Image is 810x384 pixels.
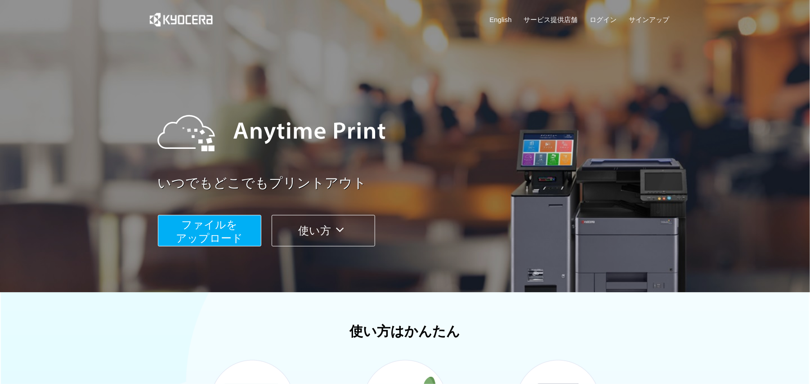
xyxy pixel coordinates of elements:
[158,215,261,246] button: ファイルを​​アップロード
[490,15,512,24] a: English
[272,215,375,246] button: 使い方
[629,15,669,24] a: サインアップ
[524,15,578,24] a: サービス提供店舗
[590,15,617,24] a: ログイン
[176,219,243,244] span: ファイルを ​​アップロード
[158,174,675,193] a: いつでもどこでもプリントアウト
